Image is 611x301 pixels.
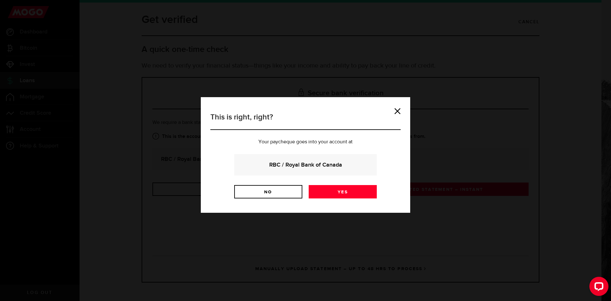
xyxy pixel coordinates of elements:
[234,185,302,198] a: No
[243,161,368,169] strong: RBC / Royal Bank of Canada
[584,274,611,301] iframe: LiveChat chat widget
[309,185,377,198] a: Yes
[210,111,401,130] h3: This is right, right?
[210,140,401,145] p: Your paycheque goes into your account at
